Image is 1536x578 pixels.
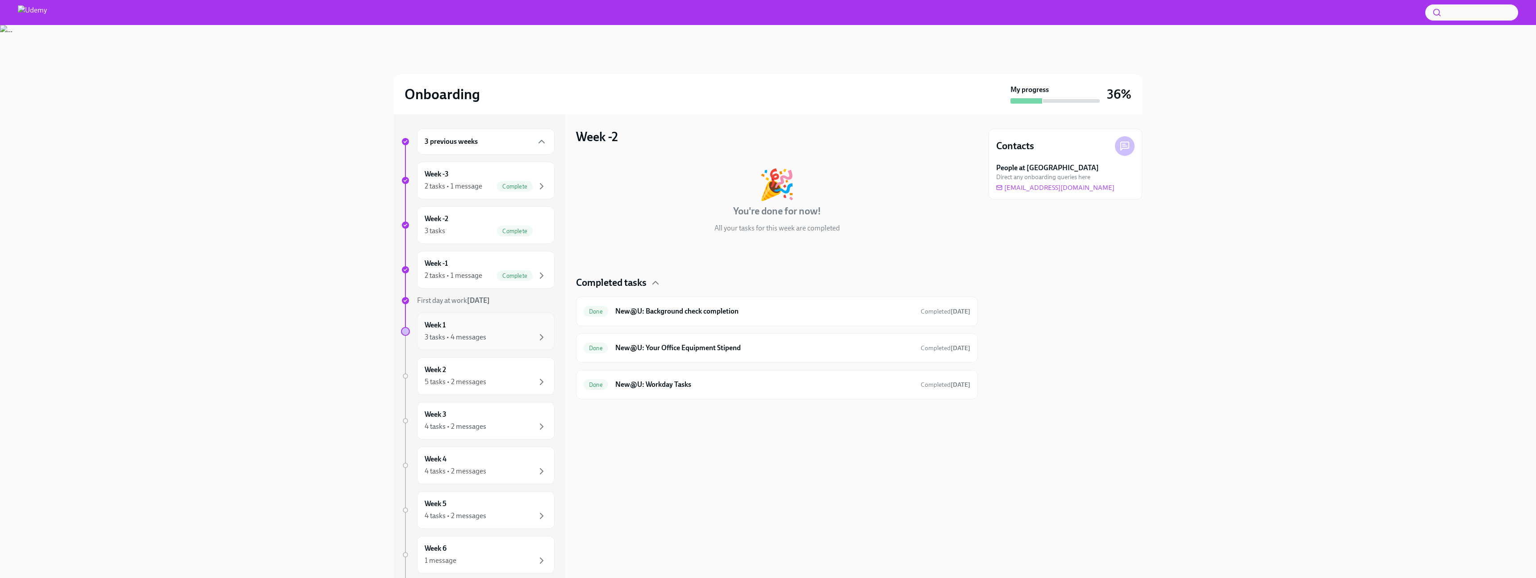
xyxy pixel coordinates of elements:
[425,226,445,236] div: 3 tasks
[615,380,914,390] h6: New@U: Workday Tasks
[401,357,555,395] a: Week 25 tasks • 2 messages
[615,343,914,353] h6: New@U: Your Office Equipment Stipend
[425,422,486,431] div: 4 tasks • 2 messages
[425,271,482,281] div: 2 tasks • 1 message
[417,296,490,305] span: First day at work
[425,332,486,342] div: 3 tasks • 4 messages
[425,410,447,419] h6: Week 3
[425,454,447,464] h6: Week 4
[576,129,618,145] h3: Week -2
[401,251,555,289] a: Week -12 tasks • 1 messageComplete
[401,296,555,306] a: First day at work[DATE]
[921,381,970,389] span: Completed
[759,170,795,199] div: 🎉
[996,173,1090,181] span: Direct any onboarding queries here
[1107,86,1131,102] h3: 36%
[1010,85,1049,95] strong: My progress
[401,536,555,574] a: Week 61 message
[425,137,478,147] h6: 3 previous weeks
[497,183,533,190] span: Complete
[425,181,482,191] div: 2 tasks • 1 message
[921,307,970,316] span: September 10th, 2025 16:08
[584,304,970,318] a: DoneNew@U: Background check completionCompleted[DATE]
[584,341,970,355] a: DoneNew@U: Your Office Equipment StipendCompleted[DATE]
[951,344,970,352] strong: [DATE]
[401,402,555,440] a: Week 34 tasks • 2 messages
[18,5,47,20] img: Udemy
[996,139,1034,153] h4: Contacts
[401,313,555,350] a: Week 13 tasks • 4 messages
[425,466,486,476] div: 4 tasks • 2 messages
[921,381,970,389] span: September 10th, 2025 16:09
[584,345,608,352] span: Done
[425,544,447,553] h6: Week 6
[733,205,821,218] h4: You're done for now!
[576,276,647,289] h4: Completed tasks
[425,377,486,387] div: 5 tasks • 2 messages
[425,556,456,565] div: 1 message
[497,272,533,279] span: Complete
[467,296,490,305] strong: [DATE]
[425,320,446,330] h6: Week 1
[951,381,970,389] strong: [DATE]
[996,183,1114,192] a: [EMAIL_ADDRESS][DOMAIN_NAME]
[405,85,480,103] h2: Onboarding
[584,377,970,392] a: DoneNew@U: Workday TasksCompleted[DATE]
[425,259,448,268] h6: Week -1
[921,308,970,315] span: Completed
[921,344,970,352] span: Completed
[401,447,555,484] a: Week 44 tasks • 2 messages
[425,511,486,521] div: 4 tasks • 2 messages
[401,206,555,244] a: Week -23 tasksComplete
[951,308,970,315] strong: [DATE]
[417,129,555,155] div: 3 previous weeks
[425,499,447,509] h6: Week 5
[584,381,608,388] span: Done
[714,223,840,233] p: All your tasks for this week are completed
[401,491,555,529] a: Week 54 tasks • 2 messages
[996,163,1099,173] strong: People at [GEOGRAPHIC_DATA]
[615,306,914,316] h6: New@U: Background check completion
[584,308,608,315] span: Done
[425,169,449,179] h6: Week -3
[401,162,555,199] a: Week -32 tasks • 1 messageComplete
[425,214,448,224] h6: Week -2
[497,228,533,235] span: Complete
[576,276,978,289] div: Completed tasks
[425,365,446,375] h6: Week 2
[921,344,970,352] span: September 8th, 2025 19:08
